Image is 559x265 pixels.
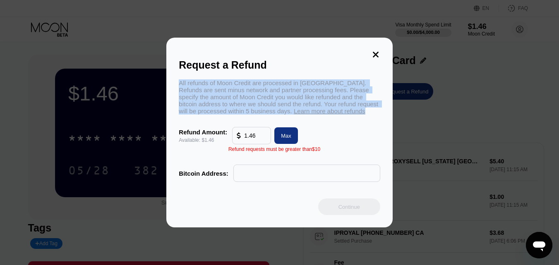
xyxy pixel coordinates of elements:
[294,107,365,115] span: Learn more about refunds
[179,59,380,71] div: Request a Refund
[244,127,266,144] input: 10.00
[271,127,298,144] div: Max
[179,129,227,136] div: Refund Amount:
[179,170,228,177] div: Bitcoin Address:
[179,79,380,115] div: All refunds of Moon Credit are processed in [GEOGRAPHIC_DATA]. Refunds are sent minus network and...
[281,132,291,139] div: Max
[179,137,227,143] div: Available: $1.46
[228,146,320,152] div: Refund requests must be greater than $10
[526,232,552,258] iframe: Кнопка запуска окна обмена сообщениями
